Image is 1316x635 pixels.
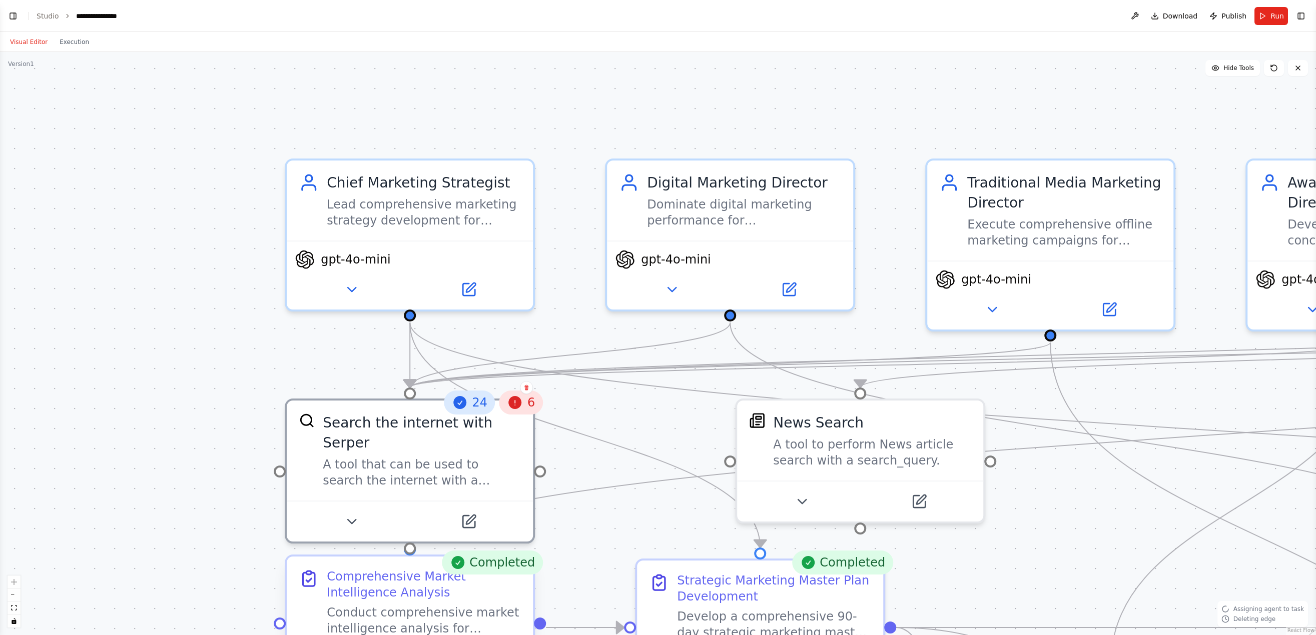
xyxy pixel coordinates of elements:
div: Traditional Media Marketing DirectorExecute comprehensive offline marketing campaigns for {compan... [925,158,1175,331]
div: Version 1 [8,60,34,68]
button: Open in side panel [732,277,845,301]
button: Open in side panel [862,489,975,513]
div: SerplyNewsSearchToolNews SearchA tool to perform News article search with a search_query. [735,398,985,523]
div: Digital Marketing DirectorDominate digital marketing performance for {company_name} across Google... [605,158,855,311]
div: Completed [441,550,543,574]
button: Open in side panel [412,277,525,301]
div: Search the internet with Serper [323,412,521,452]
img: SerplyNewsSearchTool [749,412,765,428]
div: Lead comprehensive marketing strategy development for {company_name} in the {industry} sector, co... [327,196,521,228]
button: Show right sidebar [1294,9,1308,23]
g: Edge from f124890a-e422-4c45-a381-0abf551f1a81 to 22e09ef8-c4d1-46fd-af44-50c239417e3b [400,322,420,387]
div: A tool to perform News article search with a search_query. [773,436,971,468]
button: toggle interactivity [8,614,21,627]
a: React Flow attribution [1287,627,1314,633]
nav: breadcrumb [37,11,124,21]
div: Comprehensive Market Intelligence Analysis [327,568,521,600]
button: Show left sidebar [6,9,20,23]
div: Chief Marketing Strategist [327,172,521,192]
span: Download [1163,11,1198,21]
span: 6 [527,394,535,410]
div: Chief Marketing StrategistLead comprehensive marketing strategy development for {company_name} in... [285,158,535,311]
div: Execute comprehensive offline marketing campaigns for {company_name} across TV, radio, print, OOH... [967,216,1161,248]
span: Publish [1221,11,1246,21]
span: gpt-4o-mini [321,251,391,267]
div: Digital Marketing Director [647,172,841,192]
span: gpt-4o-mini [961,271,1031,287]
button: Delete node [520,381,533,394]
g: Edge from b7069d50-14ff-4c07-b363-2e78fe890aa6 to 22e09ef8-c4d1-46fd-af44-50c239417e3b [400,322,740,387]
button: Execution [54,36,95,48]
span: Assigning agent to task [1233,605,1304,613]
div: React Flow controls [8,575,21,627]
div: Strategic Marketing Master Plan Development [677,572,871,604]
span: Deleting edge [1233,615,1275,623]
button: Download [1147,7,1202,25]
img: SerperDevTool [299,412,315,428]
button: Run [1254,7,1288,25]
button: Open in side panel [1052,297,1165,321]
button: Visual Editor [4,36,54,48]
div: 246SerperDevToolSearch the internet with SerperA tool that can be used to search the internet wit... [285,398,535,543]
span: gpt-4o-mini [641,251,711,267]
span: Hide Tools [1223,64,1254,72]
div: News Search [773,412,864,432]
button: Hide Tools [1205,60,1260,76]
div: Traditional Media Marketing Director [967,172,1161,212]
g: Edge from f124890a-e422-4c45-a381-0abf551f1a81 to f6984694-40fc-4725-b37f-cee52f3d20f9 [400,322,770,547]
span: 24 [472,394,487,410]
div: Dominate digital marketing performance for {company_name} across Google Marketing Platform, Meta ... [647,196,841,228]
span: Run [1270,11,1284,21]
div: Completed [792,550,893,574]
div: A tool that can be used to search the internet with a search_query. Supports different search typ... [323,456,521,488]
a: Studio [37,12,59,20]
button: Open in side panel [412,509,525,533]
button: zoom out [8,588,21,601]
button: fit view [8,601,21,614]
button: Publish [1205,7,1250,25]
